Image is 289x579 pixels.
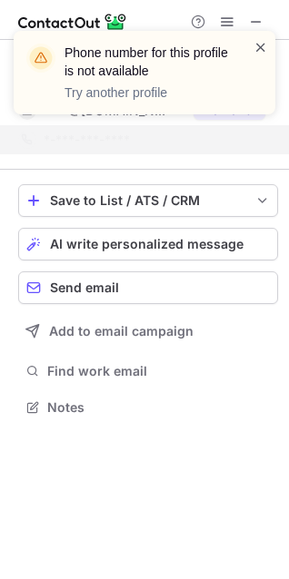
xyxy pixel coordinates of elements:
span: Add to email campaign [49,324,194,339]
span: AI write personalized message [50,237,244,251]
button: Find work email [18,358,278,384]
div: Save to List / ATS / CRM [50,193,246,208]
button: AI write personalized message [18,228,278,260]
img: ContactOut v5.3.10 [18,11,127,33]
img: warning [26,44,55,73]
header: Phone number for this profile is not available [65,44,232,80]
span: Notes [47,399,271,416]
button: save-profile-one-click [18,184,278,217]
span: Send email [50,280,119,295]
button: Notes [18,395,278,420]
p: Try another profile [65,83,232,102]
span: Find work email [47,363,271,379]
button: Add to email campaign [18,315,278,348]
button: Send email [18,271,278,304]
